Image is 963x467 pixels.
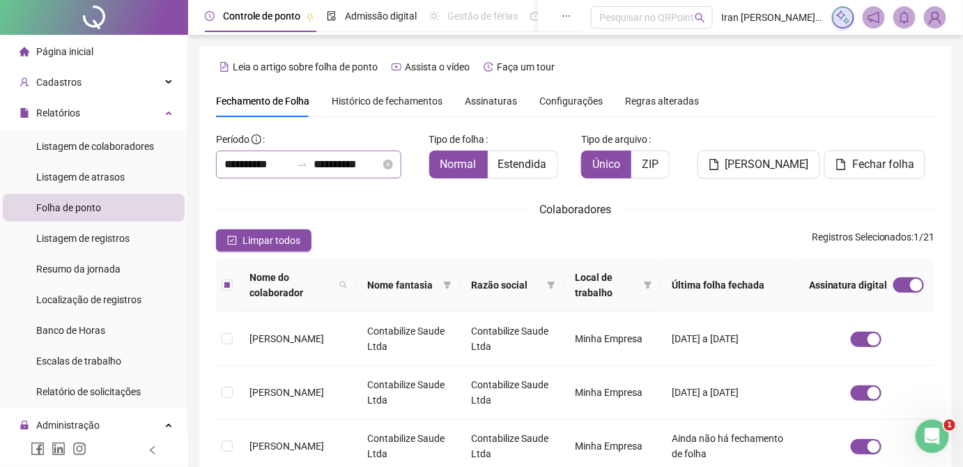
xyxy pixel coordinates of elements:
span: filter [641,267,655,303]
iframe: Intercom live chat [916,420,949,453]
span: file [20,108,29,118]
span: [PERSON_NAME] [249,441,324,452]
span: Listagem de atrasos [36,171,125,183]
span: file [835,159,847,170]
span: Folha de ponto [36,202,101,213]
span: instagram [72,442,86,456]
span: home [20,47,29,56]
span: [PERSON_NAME] [725,156,809,173]
span: Resumo da jornada [36,263,121,275]
button: Fechar folha [824,151,925,178]
span: history [484,62,493,72]
button: Limpar todos [216,229,311,252]
td: Minha Empresa [564,366,661,420]
td: Minha Empresa [564,312,661,366]
span: clock-circle [205,11,215,21]
td: Contabilize Saude Ltda [460,312,564,366]
span: ZIP [642,158,658,171]
span: file [709,159,720,170]
span: Histórico de fechamentos [332,95,442,107]
span: file-done [327,11,337,21]
span: : 1 / 21 [812,229,935,252]
span: search [337,267,350,303]
span: [PERSON_NAME] [249,387,324,398]
span: user-add [20,77,29,87]
span: Local de trabalho [575,270,638,300]
span: Controle de ponto [223,10,300,22]
span: Leia o artigo sobre folha de ponto [233,61,378,72]
span: filter [644,281,652,289]
span: Assista o vídeo [405,61,470,72]
span: Regras alteradas [625,96,699,106]
span: Página inicial [36,46,93,57]
span: Administração [36,420,100,431]
span: left [148,445,157,455]
span: Assinatura digital [809,277,888,293]
span: Razão social [471,277,541,293]
span: Admissão digital [345,10,417,22]
img: 88608 [925,7,946,28]
span: Limpar todos [242,233,300,248]
span: Banco de Horas [36,325,105,336]
span: close-circle [383,160,393,169]
span: Colaboradores [540,203,612,216]
span: Nome do colaborador [249,270,334,300]
span: notification [868,11,880,24]
button: [PERSON_NAME] [698,151,820,178]
span: info-circle [252,135,261,144]
span: facebook [31,442,45,456]
span: check-square [227,236,237,245]
span: file-text [219,62,229,72]
span: youtube [392,62,401,72]
span: Gestão de férias [447,10,518,22]
span: search [695,13,705,23]
span: Listagem de colaboradores [36,141,154,152]
span: sun [429,11,439,21]
span: filter [547,281,555,289]
span: linkedin [52,442,66,456]
span: Fechamento de Folha [216,95,309,107]
span: to [297,159,308,170]
span: Relatório de solicitações [36,386,141,397]
span: Tipo de folha [429,132,485,147]
span: Fechar folha [852,156,914,173]
span: ellipsis [562,11,571,21]
span: filter [443,281,452,289]
span: Iran [PERSON_NAME] - Contabilize Saude Ltda [721,10,824,25]
span: Escalas de trabalho [36,355,121,367]
span: dashboard [530,11,540,21]
span: Normal [440,158,477,171]
span: Nome fantasia [367,277,438,293]
td: [DATE] a [DATE] [661,312,798,366]
span: 1 [944,420,955,431]
span: Registros Selecionados [812,231,912,243]
span: Estendida [498,158,547,171]
span: Relatórios [36,107,80,118]
span: pushpin [306,13,314,21]
span: Tipo de arquivo [581,132,647,147]
td: Contabilize Saude Ltda [356,366,460,420]
td: Contabilize Saude Ltda [460,366,564,420]
span: bell [898,11,911,24]
span: Cadastros [36,77,82,88]
span: Listagem de registros [36,233,130,244]
span: Único [592,158,620,171]
span: Assinaturas [465,96,517,106]
td: Contabilize Saude Ltda [356,312,460,366]
span: lock [20,420,29,430]
span: Período [216,134,249,145]
span: filter [440,275,454,296]
span: Faça um tour [497,61,555,72]
th: Última folha fechada [661,259,798,312]
span: filter [544,275,558,296]
span: Ainda não há fechamento de folha [672,433,783,459]
td: [DATE] a [DATE] [661,366,798,420]
img: sparkle-icon.fc2bf0ac1784a2077858766a79e2daf3.svg [835,10,851,25]
span: Localização de registros [36,294,141,305]
span: swap-right [297,159,308,170]
span: Configurações [539,96,603,106]
span: [PERSON_NAME] [249,333,324,344]
span: search [339,281,348,289]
